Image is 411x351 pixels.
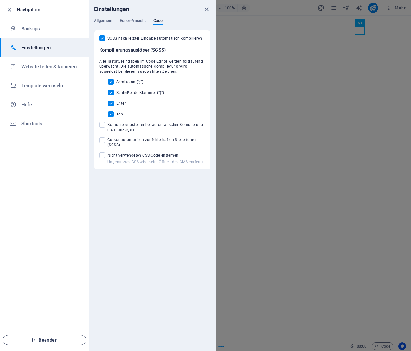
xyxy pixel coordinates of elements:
[116,101,126,106] span: Enter
[94,5,129,13] h6: Einstellungen
[107,36,202,41] span: SCSS nach letzter Eingabe automatisch kompilieren
[107,122,205,132] span: Kompilierungsfehler bei automatischer Komplierung nicht anzeigen
[99,46,205,54] h6: Kompilierungsauslöser (SCSS)
[21,120,80,127] h6: Shortcuts
[21,63,80,71] h6: Website teilen & kopieren
[0,95,89,114] a: Hilfe
[21,44,80,52] h6: Einstellungen
[94,17,112,26] span: Allgemein
[107,137,205,147] span: Cursor automatisch zur fehlerhaften Stelle führen (SCSS)
[3,335,86,345] button: Beenden
[94,18,210,30] div: Einstellungen
[21,101,80,108] h6: Hilfe
[107,159,205,164] p: Ungenutztes CSS wird beim Öffnen des CMS entfernt
[116,112,123,117] span: Tab
[203,5,210,13] button: close
[120,17,146,26] span: Editor-Ansicht
[107,153,205,158] span: Nicht verwendeten CSS-Code entfernen
[153,17,163,26] span: Code
[116,90,164,95] span: Schließende Klammer (“}”)
[17,6,84,14] h6: Navigation
[116,79,143,84] span: Semikolon (”;”)
[21,25,80,33] h6: Backups
[99,59,205,74] span: Alle Tastatureingaben im Code-Editor werden fortlaufend überwacht. Die automatische Kompilierung ...
[8,337,81,342] span: Beenden
[21,82,80,89] h6: Template wechseln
